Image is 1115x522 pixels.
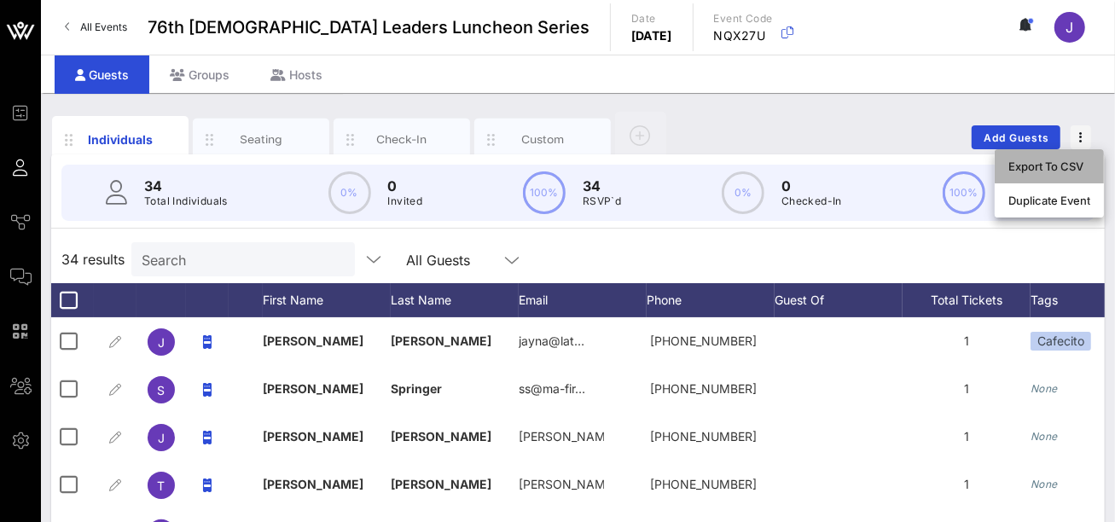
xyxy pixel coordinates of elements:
[631,27,672,44] p: [DATE]
[650,429,757,444] span: +16025418948
[55,55,149,94] div: Guests
[583,193,621,210] p: RSVP`d
[519,413,604,461] p: [PERSON_NAME]…
[144,193,228,210] p: Total Individuals
[158,383,166,397] span: S
[263,283,391,317] div: First Name
[519,461,604,508] p: [PERSON_NAME]…
[391,283,519,317] div: Last Name
[519,317,584,365] p: jayna@lat…
[263,429,363,444] span: [PERSON_NAME]
[391,477,491,491] span: [PERSON_NAME]
[1054,12,1085,43] div: J
[149,55,250,94] div: Groups
[391,381,442,396] span: Springer
[583,176,621,196] p: 34
[158,335,165,350] span: J
[158,431,165,445] span: J
[1031,478,1058,490] i: None
[61,249,125,270] span: 34 results
[903,283,1031,317] div: Total Tickets
[391,333,491,348] span: [PERSON_NAME]
[1031,430,1058,443] i: None
[224,131,299,148] div: Seating
[80,20,127,33] span: All Events
[650,333,757,348] span: +13104367738
[972,125,1060,149] button: Add Guests
[148,14,589,40] span: 76th [DEMOGRAPHIC_DATA] Leaders Luncheon Series
[505,131,581,148] div: Custom
[364,131,440,148] div: Check-In
[406,252,470,268] div: All Guests
[263,381,363,396] span: [PERSON_NAME]
[519,283,647,317] div: Email
[1008,194,1090,207] div: Duplicate Event
[650,477,757,491] span: +12817039292
[519,365,585,413] p: ss@ma-fir…
[1008,159,1090,173] div: Export To CSV
[903,317,1031,365] div: 1
[83,130,159,148] div: Individuals
[388,193,423,210] p: Invited
[158,478,166,493] span: T
[263,477,363,491] span: [PERSON_NAME]
[1066,19,1074,36] span: J
[903,365,1031,413] div: 1
[781,193,842,210] p: Checked-In
[650,381,757,396] span: +16025058230
[396,242,532,276] div: All Guests
[391,429,491,444] span: [PERSON_NAME]
[1031,382,1058,395] i: None
[144,176,228,196] p: 34
[250,55,343,94] div: Hosts
[714,10,773,27] p: Event Code
[388,176,423,196] p: 0
[263,333,363,348] span: [PERSON_NAME]
[1031,332,1091,351] div: Cafecito
[983,131,1050,144] span: Add Guests
[647,283,775,317] div: Phone
[903,413,1031,461] div: 1
[781,176,842,196] p: 0
[55,14,137,41] a: All Events
[631,10,672,27] p: Date
[775,283,903,317] div: Guest Of
[714,27,773,44] p: NQX27U
[903,461,1031,508] div: 1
